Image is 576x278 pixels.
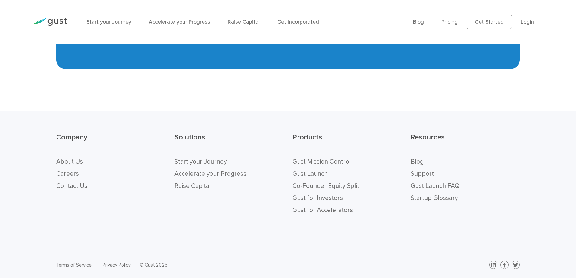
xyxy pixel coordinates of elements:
a: Contact Us [56,182,87,190]
div: © Gust 2025 [140,261,283,269]
a: Get Incorporated [277,19,319,25]
a: Get Started [467,15,512,29]
a: Login [521,19,534,25]
h3: Company [56,132,165,149]
a: Start your Journey [174,158,227,165]
a: Support [411,170,434,178]
a: Accelerate your Progress [149,19,210,25]
a: Raise Capital [174,182,211,190]
a: Gust for Investors [292,194,343,202]
a: Gust Mission Control [292,158,351,165]
img: Gust Logo [33,18,67,26]
a: Privacy Policy [103,262,131,268]
h3: Resources [411,132,520,149]
a: Pricing [441,19,458,25]
a: About Us [56,158,83,165]
h3: Solutions [174,132,284,149]
h3: Products [292,132,402,149]
a: Start your Journey [86,19,131,25]
a: Gust Launch FAQ [411,182,460,190]
a: Raise Capital [228,19,260,25]
a: Accelerate your Progress [174,170,246,178]
a: Gust for Accelerators [292,206,353,214]
a: Startup Glossary [411,194,458,202]
a: Blog [413,19,424,25]
a: Careers [56,170,79,178]
a: Gust Launch [292,170,328,178]
a: Co-Founder Equity Split [292,182,359,190]
a: Terms of Service [56,262,92,268]
a: Blog [411,158,424,165]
